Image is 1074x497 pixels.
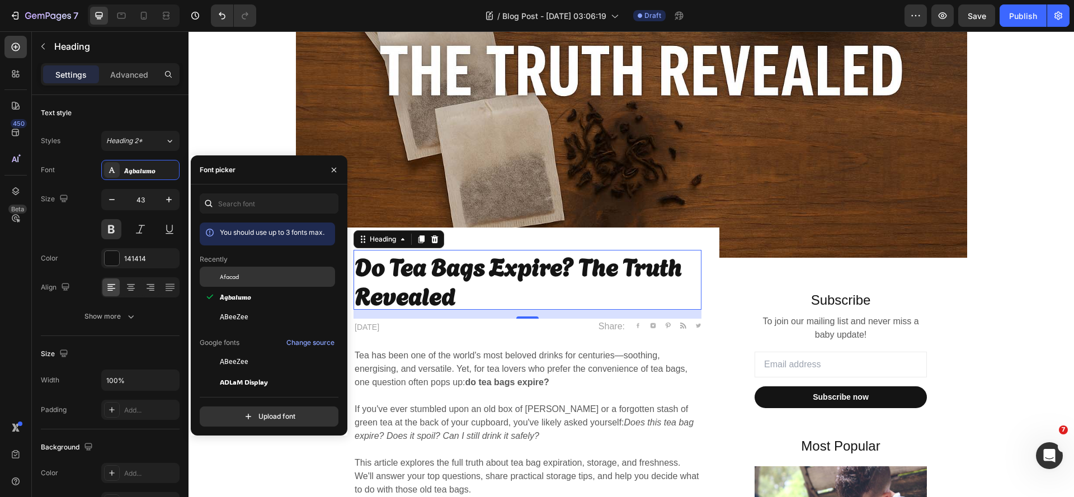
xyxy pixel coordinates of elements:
[286,338,335,348] div: Change source
[567,405,737,425] p: Most Popular
[41,280,72,295] div: Align
[1000,4,1047,27] button: Publish
[124,254,177,264] div: 141414
[166,318,512,358] p: Tea has been one of the world's most beloved drinks for centuries—soothing, energising, and versa...
[200,338,239,348] p: Google fonts
[461,291,468,297] img: Alt Image
[54,40,175,53] p: Heading
[507,291,513,297] img: Alt Image
[477,291,483,297] img: Alt Image
[567,283,737,310] p: To join our mailing list and never miss a baby update!
[41,405,67,415] div: Padding
[124,405,177,415] div: Add...
[166,290,333,302] p: [DATE]
[968,11,986,21] span: Save
[286,336,335,349] button: Change source
[200,193,338,214] input: Search font
[220,292,251,302] span: Agbalumo
[220,312,248,322] span: ABeeZee
[1009,10,1037,22] div: Publish
[220,228,324,236] span: You should use up to 3 fonts max.
[211,4,256,27] div: Undo/Redo
[41,347,70,362] div: Size
[73,9,78,22] p: 7
[446,291,453,297] img: Alt Image
[179,203,210,213] div: Heading
[55,69,87,81] p: Settings
[41,108,72,118] div: Text style
[567,259,737,279] p: Subscribe
[41,165,55,175] div: Font
[410,288,436,302] p: Share:
[166,371,512,411] p: If you've ever stumbled upon an old box of [PERSON_NAME] or a forgotten stash of green tea at the...
[277,346,361,356] strong: do tea bags expire?
[492,291,498,297] img: Alt Image
[220,377,268,387] span: ADLaM Display
[41,468,58,478] div: Color
[101,131,180,151] button: Heading 2*
[165,219,513,278] h2: Do Tea Bags Expire? The Truth Revealed
[200,254,228,264] p: Recently
[644,11,661,21] span: Draft
[220,357,248,367] span: ABeeZee
[41,440,95,455] div: Background
[11,119,27,128] div: 450
[41,306,180,326] button: Show more
[958,4,995,27] button: Save
[102,370,179,390] input: Auto
[189,31,1074,497] iframe: Design area
[124,468,177,479] div: Add...
[4,4,83,27] button: 7
[624,360,680,372] div: Subscribe now
[8,205,27,214] div: Beta
[41,375,59,385] div: Width
[220,272,239,282] span: Afacad
[497,10,500,22] span: /
[41,136,60,146] div: Styles
[41,192,70,207] div: Size
[110,69,148,81] p: Advanced
[106,136,143,146] span: Heading 2*
[243,411,295,422] div: Upload font
[200,406,338,427] button: Upload font
[1059,425,1068,434] span: 7
[166,425,512,465] p: This article explores the full truth about tea bag expiration, storage, and freshness. We'll answ...
[566,355,738,377] button: Subscribe now
[84,311,136,322] div: Show more
[566,320,738,346] input: Email address
[502,10,606,22] span: Blog Post - [DATE] 03:06:19
[1036,442,1063,469] iframe: Intercom live chat
[41,253,58,263] div: Color
[124,165,177,176] div: Agbalumo
[200,165,235,175] div: Font picker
